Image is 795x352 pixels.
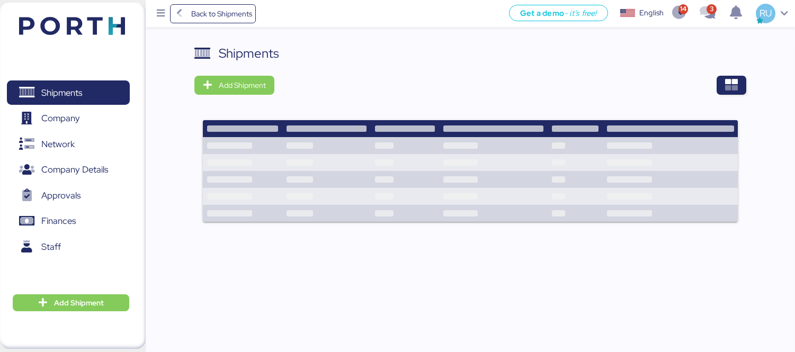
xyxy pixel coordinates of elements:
[41,85,82,101] span: Shipments
[41,239,61,255] span: Staff
[41,213,76,229] span: Finances
[760,6,772,20] span: RU
[7,80,130,105] a: Shipments
[41,162,108,177] span: Company Details
[170,4,256,23] a: Back to Shipments
[54,296,104,309] span: Add Shipment
[152,5,170,23] button: Menu
[41,111,80,126] span: Company
[219,79,266,92] span: Add Shipment
[194,76,274,95] button: Add Shipment
[639,7,664,19] div: English
[219,44,279,63] div: Shipments
[7,132,130,156] a: Network
[13,294,129,311] button: Add Shipment
[7,234,130,259] a: Staff
[41,137,75,152] span: Network
[7,106,130,131] a: Company
[7,183,130,207] a: Approvals
[41,188,81,203] span: Approvals
[7,209,130,233] a: Finances
[7,158,130,182] a: Company Details
[191,7,252,20] span: Back to Shipments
